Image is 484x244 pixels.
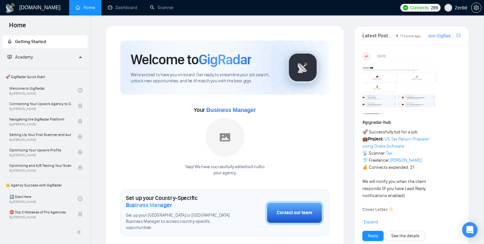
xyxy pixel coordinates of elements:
strong: Project: [368,136,384,142]
span: double-left [77,229,83,235]
h1: Welcome to [131,51,251,68]
button: Reply [362,231,384,241]
span: By [PERSON_NAME] [9,138,71,142]
span: user [446,5,451,10]
span: lock [78,212,82,216]
a: [PERSON_NAME] [390,158,422,163]
button: See the details [386,231,425,241]
img: placeholder.png [206,118,244,157]
span: Academy [7,54,33,60]
span: fund-projection-screen [7,55,12,59]
a: Welcome to GigRadarBy[PERSON_NAME] [9,83,78,97]
img: F09354QB7SM-image.png [362,63,440,114]
button: Contact our team [265,201,324,225]
span: By [PERSON_NAME] [9,169,71,173]
a: Join GigRadar Slack Community [428,32,455,40]
span: Optimizing and A/B Testing Your Scanner for Better Results [9,162,71,169]
span: We're excited to have you on board. Get ready to streamline your job search, unlock new opportuni... [131,72,276,84]
a: export [457,32,461,39]
p: your agency . [185,170,265,176]
span: Academy [15,54,33,60]
a: homeHome [76,5,95,10]
span: 11 hours ago [400,34,421,38]
strong: Cover Letter 👇 [362,207,394,212]
span: check-circle [78,88,82,93]
span: Expand [364,219,378,225]
span: [DATE] [377,53,386,59]
span: Getting Started [15,39,46,44]
span: 🚀 GigRadar Quick Start [3,70,87,83]
span: ⛔ Top 3 Mistakes of Pro Agencies [9,209,71,215]
span: By [PERSON_NAME] [9,122,71,126]
span: GigRadar [199,51,251,68]
a: US Tax Return Preparer using Drake Software [362,136,429,149]
div: Open Intercom Messenger [462,222,478,238]
img: gigradar-logo.png [287,51,319,84]
span: Connecting Your Upwork Agency to GigRadar [9,101,71,107]
li: Getting Started [2,35,88,48]
span: export [457,33,461,38]
span: Connects: [410,4,429,11]
span: By [PERSON_NAME] [9,215,71,219]
h1: Set up your Country-Specific [126,194,233,209]
span: Business Manager [126,202,172,209]
span: lock [78,119,82,123]
a: 1️⃣ Start HereBy[PERSON_NAME] [9,192,78,206]
h1: # gigradar-hub [362,119,461,126]
span: lock [78,150,82,154]
span: lock [78,165,82,170]
a: Tax [386,150,392,156]
span: Set up your [GEOGRAPHIC_DATA] or [GEOGRAPHIC_DATA] Business Manager to access country-specific op... [126,212,233,231]
span: 289 [431,4,438,11]
img: upwork-logo.png [403,5,408,10]
span: Home [4,21,31,34]
span: Navigating the GigRadar Platform [9,116,71,122]
a: Reply [368,232,378,239]
span: Latest Posts from the GigRadar Community [362,32,394,40]
span: Setting Up Your First Scanner and Auto-Bidder [9,131,71,138]
span: lock [78,104,82,108]
a: See the details [391,232,420,239]
div: Contact our team [277,209,312,216]
div: US [363,53,370,60]
span: By [PERSON_NAME] [9,107,71,111]
div: Yaay! We have successfully added null null to [185,164,265,176]
a: searchScanner [150,5,174,10]
span: By [PERSON_NAME] [9,153,71,157]
span: check-circle [78,196,82,201]
a: setting [471,5,481,10]
button: setting [471,3,481,13]
span: Your [194,106,256,113]
span: Optimizing Your Upwork Profile [9,147,71,153]
a: dashboardDashboard [108,5,137,10]
img: logo [5,3,15,13]
span: rocket [7,39,12,44]
span: 👑 Agency Success with GigRadar [3,179,87,192]
span: Business Manager [206,107,256,113]
span: lock [78,134,82,139]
